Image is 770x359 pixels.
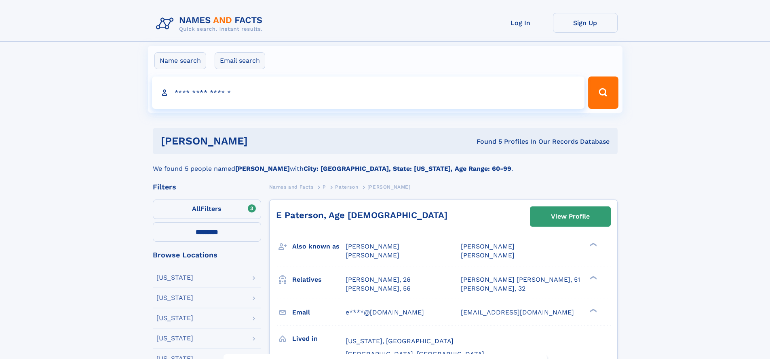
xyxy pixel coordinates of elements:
a: [PERSON_NAME], 56 [346,284,411,293]
b: City: [GEOGRAPHIC_DATA], State: [US_STATE], Age Range: 60-99 [304,165,511,172]
b: [PERSON_NAME] [235,165,290,172]
span: [GEOGRAPHIC_DATA], [GEOGRAPHIC_DATA] [346,350,484,358]
a: Log In [488,13,553,33]
a: [PERSON_NAME], 26 [346,275,411,284]
label: Filters [153,200,261,219]
span: [PERSON_NAME] [346,251,399,259]
a: Sign Up [553,13,618,33]
div: ❯ [588,242,597,247]
h1: [PERSON_NAME] [161,136,362,146]
div: [US_STATE] [156,274,193,281]
div: ❯ [588,308,597,313]
span: [EMAIL_ADDRESS][DOMAIN_NAME] [461,308,574,316]
label: Email search [215,52,265,69]
a: E Paterson, Age [DEMOGRAPHIC_DATA] [276,210,447,220]
div: [US_STATE] [156,295,193,301]
span: All [192,205,200,212]
a: [PERSON_NAME] [PERSON_NAME], 51 [461,275,580,284]
div: Filters [153,183,261,191]
span: Paterson [335,184,358,190]
div: [US_STATE] [156,335,193,342]
img: Logo Names and Facts [153,13,269,35]
a: Names and Facts [269,182,314,192]
div: View Profile [551,207,590,226]
div: ❯ [588,275,597,280]
a: P [323,182,326,192]
h3: Lived in [292,332,346,346]
h3: Email [292,306,346,319]
span: [PERSON_NAME] [367,184,411,190]
h3: Relatives [292,273,346,287]
input: search input [152,76,585,109]
span: [PERSON_NAME] [461,251,515,259]
div: We found 5 people named with . [153,154,618,174]
a: View Profile [530,207,610,226]
div: [US_STATE] [156,315,193,321]
button: Search Button [588,76,618,109]
h3: Also known as [292,240,346,253]
a: [PERSON_NAME], 32 [461,284,525,293]
a: Paterson [335,182,358,192]
span: P [323,184,326,190]
label: Name search [154,52,206,69]
div: Browse Locations [153,251,261,259]
span: [PERSON_NAME] [346,242,399,250]
span: [PERSON_NAME] [461,242,515,250]
div: Found 5 Profiles In Our Records Database [362,137,610,146]
span: [US_STATE], [GEOGRAPHIC_DATA] [346,337,454,345]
